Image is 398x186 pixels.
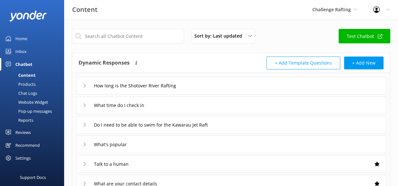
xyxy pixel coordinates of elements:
[339,29,390,43] a: Test Chatbot
[4,71,64,80] a: Content
[4,89,64,98] a: Chat Logs
[4,98,64,107] a: Website Widget
[15,45,27,58] div: Inbox
[15,139,40,152] div: Recommend
[15,32,27,45] div: Home
[79,57,130,69] h4: Dynamic Responses
[10,11,47,21] img: yonder-white-logo.png
[4,80,64,89] a: Products
[4,71,36,80] div: Content
[15,126,31,139] div: Reviews
[267,57,340,69] button: + Add Template Questions
[72,29,184,43] input: Search all Chatbot Content
[15,58,32,71] div: Chatbot
[72,4,97,15] h3: Content
[4,107,52,116] div: Pop-up messages
[4,116,64,125] a: Reports
[4,98,48,107] div: Website Widget
[312,6,351,13] span: Challenge Rafting
[4,107,64,116] a: Pop-up messages
[4,80,36,89] div: Products
[20,171,46,184] div: Support Docs
[194,32,246,40] span: Sort by: Last updated
[344,57,384,69] button: + Add New
[15,152,31,164] div: Settings
[4,116,33,125] div: Reports
[4,89,37,98] div: Chat Logs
